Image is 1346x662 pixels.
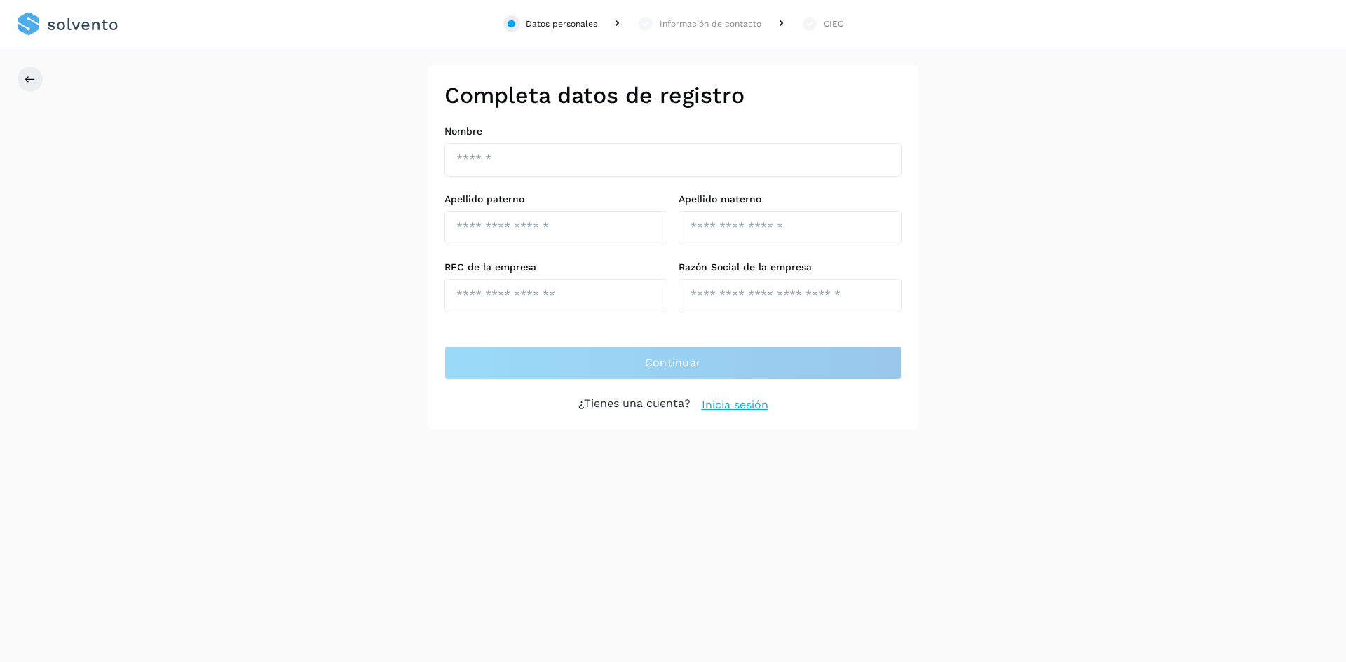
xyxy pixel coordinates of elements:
[444,193,667,205] label: Apellido paterno
[578,396,691,413] p: ¿Tienes una cuenta?
[444,261,667,273] label: RFC de la empresa
[444,82,902,109] h2: Completa datos de registro
[444,125,902,137] label: Nombre
[660,18,761,30] div: Información de contacto
[645,355,702,371] span: Continuar
[679,261,902,273] label: Razón Social de la empresa
[526,18,597,30] div: Datos personales
[824,18,843,30] div: CIEC
[679,193,902,205] label: Apellido materno
[444,346,902,380] button: Continuar
[702,396,768,413] a: Inicia sesión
